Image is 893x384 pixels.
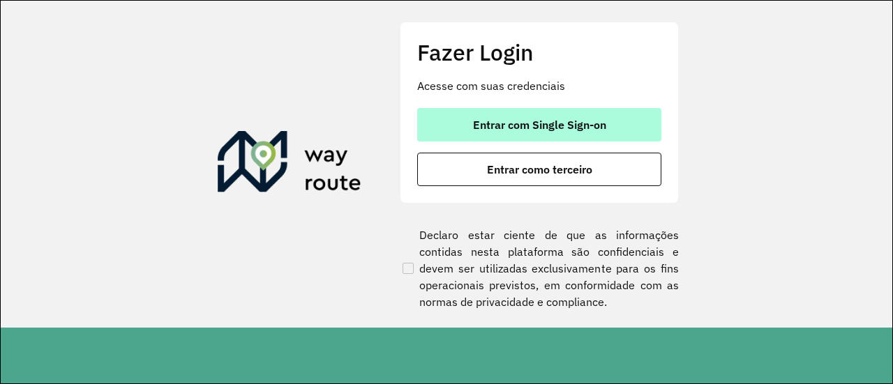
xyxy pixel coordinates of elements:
span: Entrar como terceiro [487,164,592,175]
button: button [417,108,661,141]
p: Acesse com suas credenciais [417,77,661,94]
span: Entrar com Single Sign-on [473,119,606,130]
img: Roteirizador AmbevTech [218,131,361,198]
h2: Fazer Login [417,39,661,66]
button: button [417,153,661,186]
label: Declaro estar ciente de que as informações contidas nesta plataforma são confidenciais e devem se... [400,226,679,310]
